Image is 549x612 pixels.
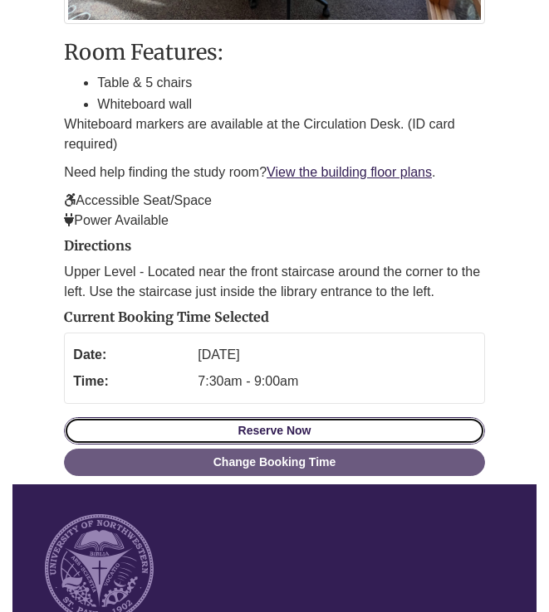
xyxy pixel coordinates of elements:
a: View the building floor plans [267,165,432,179]
div: description [64,41,484,231]
p: Need help finding the study room? . [64,163,484,182]
dd: [DATE] [198,342,475,368]
p: Whiteboard markers are available at the Circulation Desk. (ID card required) [64,114,484,154]
button: Reserve Now [64,417,484,444]
p: Accessible Seat/Space Power Available [64,191,484,231]
h3: Room Features: [64,41,484,64]
dd: 7:30am - 9:00am [198,368,475,395]
dt: Date: [73,342,189,368]
h2: Current Booking Time Selected [64,310,484,325]
p: Upper Level - Located near the front staircase around the corner to the left. Use the staircase j... [64,262,484,302]
li: Table & 5 chairs [97,72,484,94]
dt: Time: [73,368,189,395]
h2: Directions [64,239,484,254]
li: Whiteboard wall [97,94,484,115]
a: Change Booking Time [64,449,484,476]
div: directions [64,239,484,302]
